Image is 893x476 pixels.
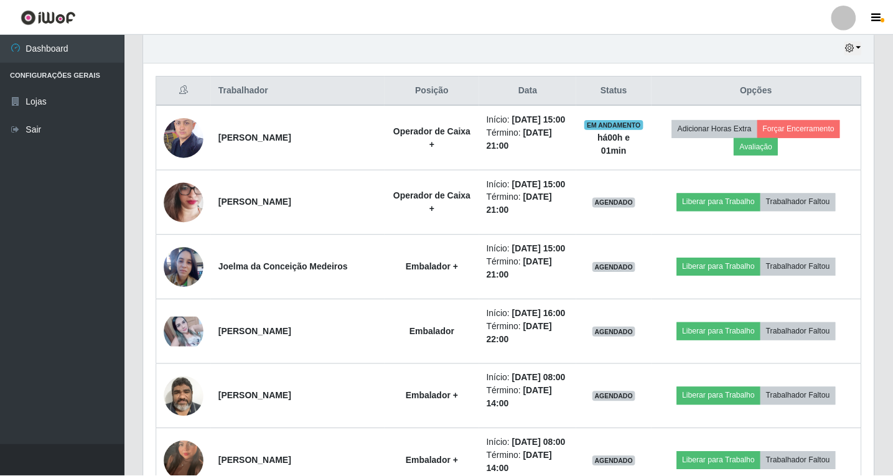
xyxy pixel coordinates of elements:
[513,244,567,254] time: [DATE] 15:00
[488,372,571,385] li: Início:
[594,327,638,337] span: AGENDADO
[578,77,653,106] th: Status
[488,450,571,476] li: Término:
[488,385,571,411] li: Término:
[763,323,838,340] button: Trabalhador Faltou
[488,191,571,217] li: Término:
[594,392,638,402] span: AGENDADO
[736,138,780,156] button: Avaliação
[21,9,76,25] img: CoreUI Logo
[395,191,472,214] strong: Operador de Caixa +
[763,388,838,405] button: Trabalhador Faltou
[488,320,571,347] li: Término:
[219,197,292,207] strong: [PERSON_NAME]
[513,309,567,319] time: [DATE] 16:00
[395,126,472,149] strong: Operador de Caixa +
[594,263,638,273] span: AGENDADO
[164,370,204,423] img: 1625107347864.jpeg
[594,198,638,208] span: AGENDADO
[219,327,292,337] strong: [PERSON_NAME]
[219,133,292,142] strong: [PERSON_NAME]
[763,194,838,211] button: Trabalhador Faltou
[594,457,638,467] span: AGENDADO
[679,323,763,340] button: Liberar para Trabalho
[599,133,632,156] strong: há 00 h e 01 min
[488,178,571,191] li: Início:
[219,262,349,272] strong: Joelma da Conceição Medeiros
[488,307,571,320] li: Início:
[653,77,864,106] th: Opções
[407,391,459,401] strong: Embalador +
[407,456,459,466] strong: Embalador +
[513,438,567,448] time: [DATE] 08:00
[411,327,456,337] strong: Embalador
[513,179,567,189] time: [DATE] 15:00
[679,452,763,470] button: Liberar para Trabalho
[679,258,763,276] button: Liberar para Trabalho
[513,114,567,124] time: [DATE] 15:00
[219,391,292,401] strong: [PERSON_NAME]
[164,159,204,246] img: 1756142085283.jpeg
[763,452,838,470] button: Trabalhador Faltou
[407,262,459,272] strong: Embalador +
[679,388,763,405] button: Liberar para Trabalho
[760,120,843,138] button: Forçar Encerramento
[674,120,759,138] button: Adicionar Horas Extra
[164,317,204,347] img: 1668045195868.jpeg
[488,126,571,152] li: Término:
[513,373,567,383] time: [DATE] 08:00
[480,77,578,106] th: Data
[219,456,292,466] strong: [PERSON_NAME]
[679,194,763,211] button: Liberar para Trabalho
[488,243,571,256] li: Início:
[763,258,838,276] button: Trabalhador Faltou
[488,437,571,450] li: Início:
[386,77,480,106] th: Posição
[586,120,645,130] span: EM ANDAMENTO
[488,113,571,126] li: Início:
[164,240,204,294] img: 1754014885727.jpeg
[212,77,386,106] th: Trabalhador
[164,111,204,164] img: 1672860829708.jpeg
[488,256,571,282] li: Término:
